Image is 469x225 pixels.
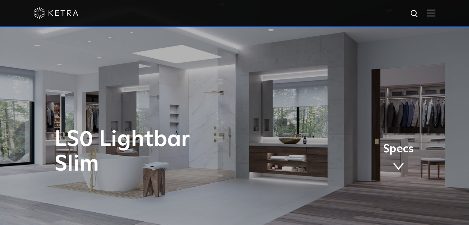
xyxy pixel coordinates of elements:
h1: LS0 Lightbar Slim [55,127,265,177]
img: search icon [410,9,419,19]
img: ketra-logo-2019-white [34,7,78,19]
img: Hamburger%20Nav.svg [427,9,435,16]
span: Specs [383,144,414,155]
a: Specs [383,144,414,173]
